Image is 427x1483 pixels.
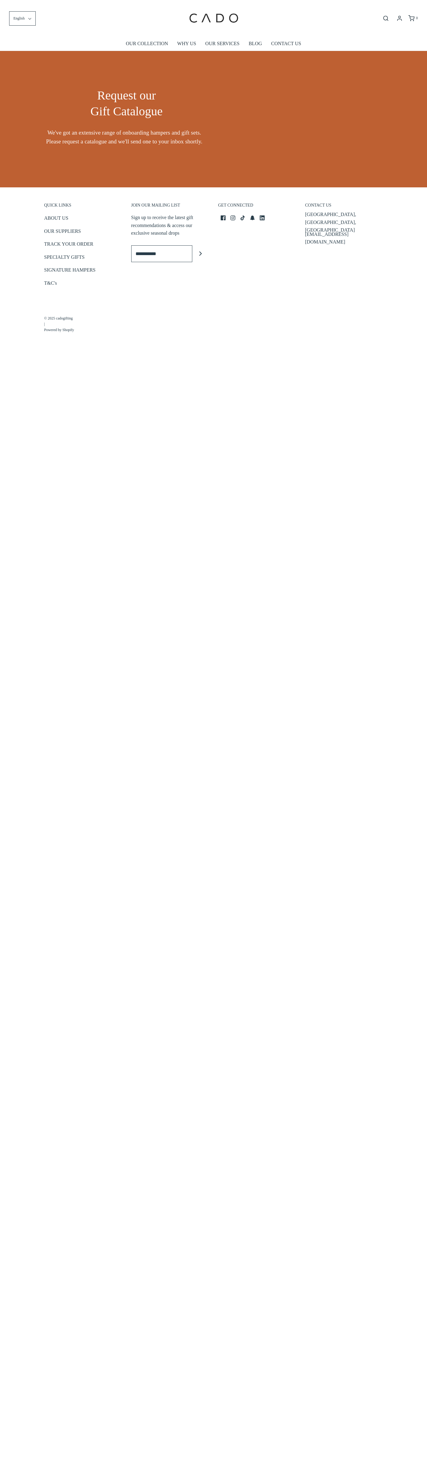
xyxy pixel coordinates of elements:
input: Enter email [131,245,192,262]
h3: GET CONNECTED [218,203,296,211]
button: Open search bar [380,15,391,22]
span: Request our Gift Catalogue [90,88,163,118]
h3: QUICK LINKS [44,203,122,211]
a: OUR SUPPLIERS [44,227,81,237]
img: cadogifting [187,5,239,32]
h3: CONTACT US [305,203,383,211]
a: OUR SERVICES [205,37,240,51]
button: Join [192,245,209,262]
iframe: Form 0 [218,92,388,138]
a: Powered by Shopify [44,327,74,333]
a: 0 [408,15,418,21]
a: OUR COLLECTION [126,37,168,51]
a: TRACK YOUR ORDER [44,240,93,250]
span: English [13,16,25,21]
p: | [44,309,74,333]
button: English [9,11,36,26]
a: T&C's [44,279,57,289]
a: SPECIALTY GIFTS [44,253,85,263]
span: 0 [416,16,418,20]
a: CONTACT US [271,37,301,51]
p: [EMAIL_ADDRESS][DOMAIN_NAME] [305,230,383,246]
p: Sign up to receive the latest gift recommendations & access our exclusive seasonal drops [131,214,209,237]
h3: JOIN OUR MAILING LIST [131,203,209,211]
a: SIGNATURE HAMPERS [44,266,96,276]
p: [GEOGRAPHIC_DATA], [GEOGRAPHIC_DATA], [GEOGRAPHIC_DATA] [305,211,383,234]
a: © 2025 cadogifting [44,316,74,321]
a: BLOG [249,37,262,51]
a: ABOUT US [44,214,68,224]
a: WHY US [177,37,196,51]
span: We've got an extensive range of onboarding hampers and gift sets. Please request a catalogue and ... [40,128,209,146]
